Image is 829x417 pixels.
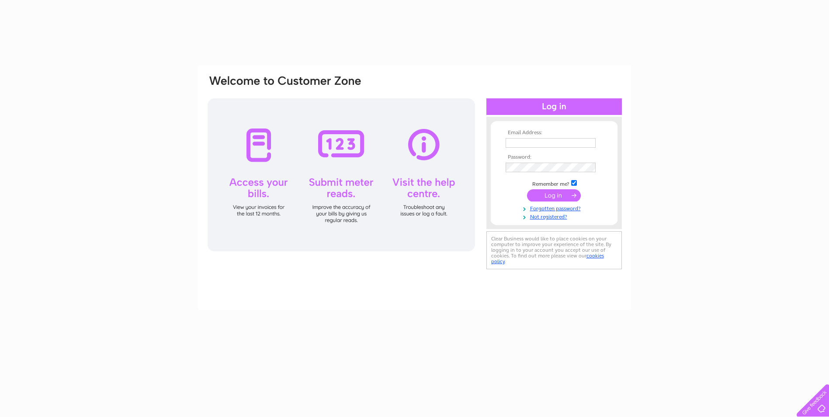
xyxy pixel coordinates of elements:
[486,231,622,269] div: Clear Business would like to place cookies on your computer to improve your experience of the sit...
[503,179,605,188] td: Remember me?
[503,154,605,160] th: Password:
[527,189,581,202] input: Submit
[506,212,605,220] a: Not registered?
[491,253,604,264] a: cookies policy
[503,130,605,136] th: Email Address:
[506,204,605,212] a: Forgotten password?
